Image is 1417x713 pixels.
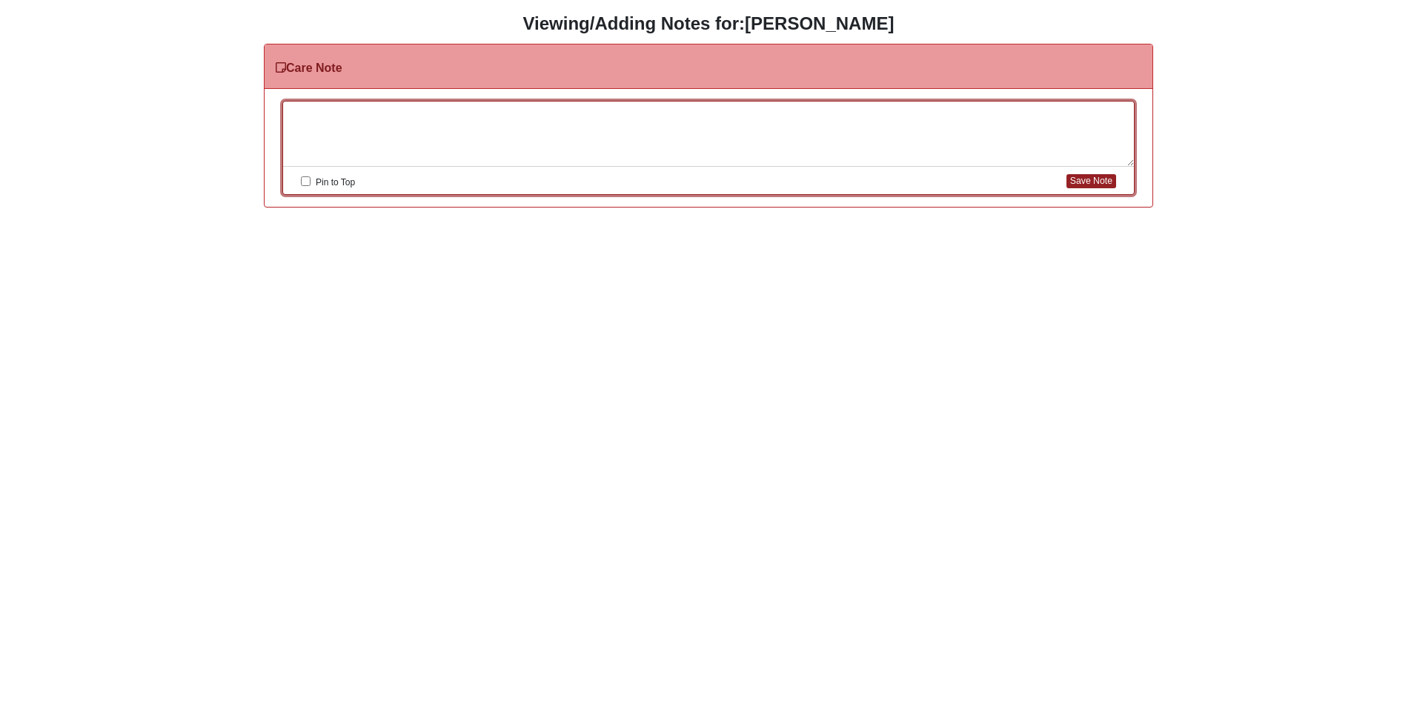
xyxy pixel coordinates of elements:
h3: Viewing/Adding Notes for: [11,13,1406,35]
button: Save Note [1066,174,1116,188]
span: Pin to Top [316,177,355,188]
strong: [PERSON_NAME] [745,13,894,33]
h3: Care Note [276,61,342,75]
input: Pin to Top [301,176,311,186]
